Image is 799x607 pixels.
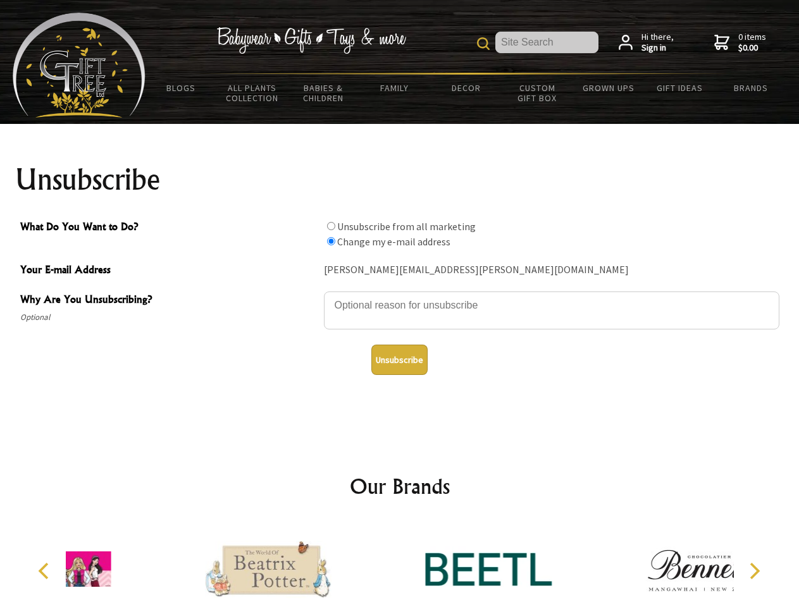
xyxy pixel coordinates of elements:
strong: $0.00 [738,42,766,54]
a: Grown Ups [573,75,644,101]
a: BLOGS [146,75,217,101]
a: All Plants Collection [217,75,288,111]
label: Change my e-mail address [337,235,450,248]
button: Previous [32,557,59,585]
input: What Do You Want to Do? [327,237,335,245]
img: Babywear - Gifts - Toys & more [216,27,406,54]
textarea: Why Are You Unsubscribing? [324,291,779,329]
a: Decor [430,75,502,101]
span: 0 items [738,31,766,54]
span: Your E-mail Address [20,262,318,280]
a: Babies & Children [288,75,359,111]
a: Family [359,75,431,101]
button: Unsubscribe [371,345,428,375]
input: Site Search [495,32,598,53]
h1: Unsubscribe [15,164,784,195]
span: Hi there, [641,32,674,54]
img: product search [477,37,490,50]
h2: Our Brands [25,471,774,501]
span: Why Are You Unsubscribing? [20,291,318,310]
input: What Do You Want to Do? [327,222,335,230]
button: Next [740,557,768,585]
a: Brands [715,75,787,101]
a: Gift Ideas [644,75,715,101]
img: Babyware - Gifts - Toys and more... [13,13,146,118]
a: Custom Gift Box [502,75,573,111]
span: Optional [20,310,318,325]
div: [PERSON_NAME][EMAIL_ADDRESS][PERSON_NAME][DOMAIN_NAME] [324,261,779,280]
a: 0 items$0.00 [714,32,766,54]
label: Unsubscribe from all marketing [337,220,476,233]
span: What Do You Want to Do? [20,219,318,237]
strong: Sign in [641,42,674,54]
a: Hi there,Sign in [619,32,674,54]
